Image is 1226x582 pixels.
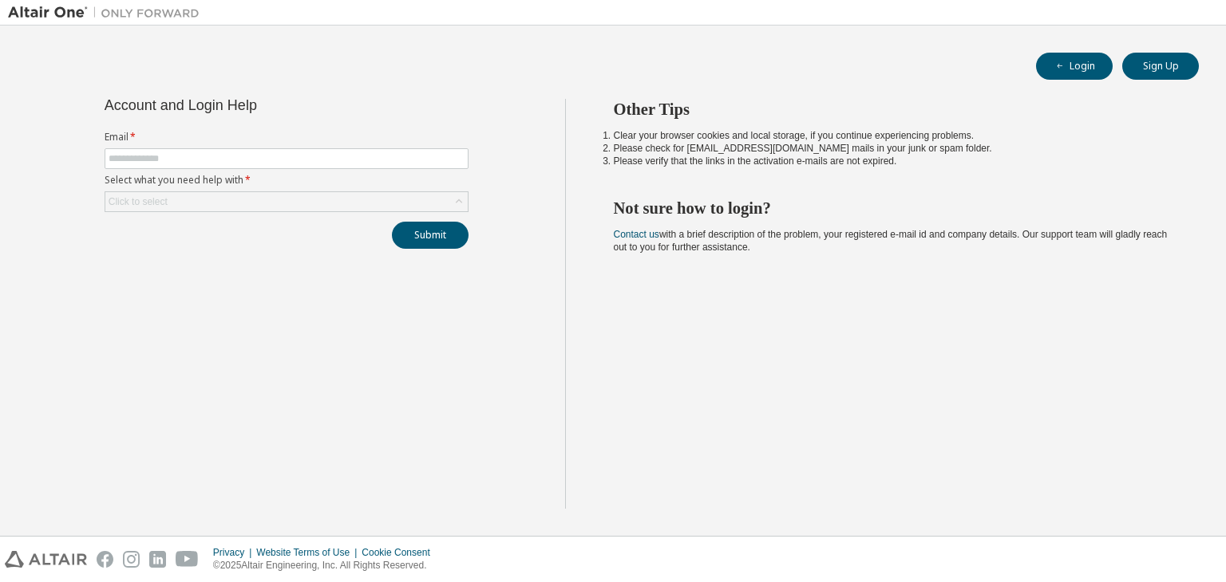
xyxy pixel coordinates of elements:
li: Clear your browser cookies and local storage, if you continue experiencing problems. [614,129,1171,142]
h2: Other Tips [614,99,1171,120]
span: with a brief description of the problem, your registered e-mail id and company details. Our suppo... [614,229,1168,253]
img: linkedin.svg [149,551,166,568]
div: Account and Login Help [105,99,396,112]
li: Please check for [EMAIL_ADDRESS][DOMAIN_NAME] mails in your junk or spam folder. [614,142,1171,155]
div: Cookie Consent [362,546,439,559]
img: facebook.svg [97,551,113,568]
img: Altair One [8,5,208,21]
div: Website Terms of Use [256,546,362,559]
label: Select what you need help with [105,174,469,187]
div: Click to select [105,192,468,211]
div: Click to select [109,195,168,208]
button: Login [1036,53,1113,80]
h2: Not sure how to login? [614,198,1171,218]
p: © 2025 Altair Engineering, Inc. All Rights Reserved. [213,559,440,572]
img: instagram.svg [123,551,140,568]
img: altair_logo.svg [5,551,87,568]
div: Privacy [213,546,256,559]
button: Submit [392,222,469,249]
img: youtube.svg [176,551,199,568]
a: Contact us [614,229,659,240]
label: Email [105,131,469,144]
button: Sign Up [1122,53,1199,80]
li: Please verify that the links in the activation e-mails are not expired. [614,155,1171,167]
